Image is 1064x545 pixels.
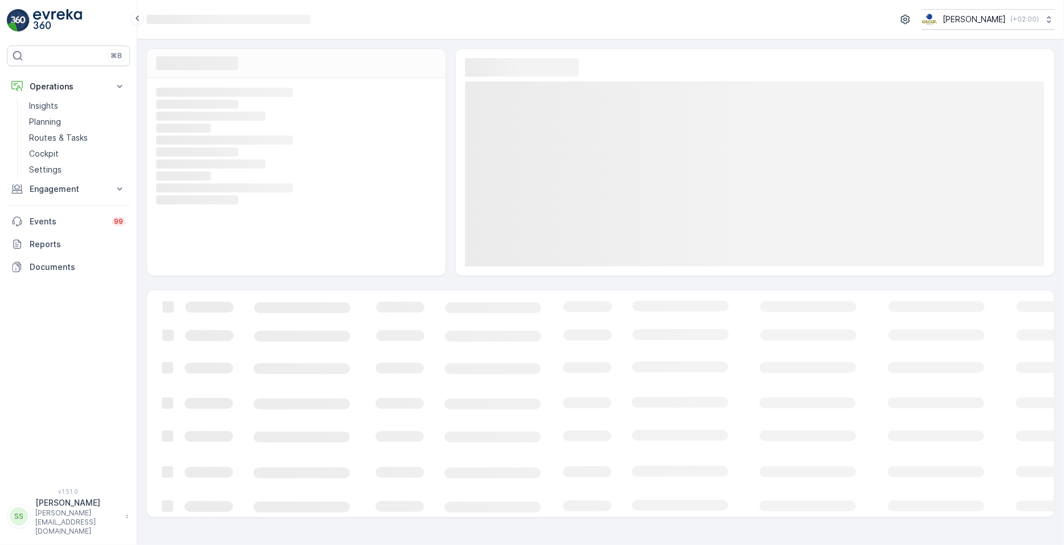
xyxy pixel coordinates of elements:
[25,130,130,146] a: Routes & Tasks
[30,81,107,92] p: Operations
[1010,15,1039,24] p: ( +02:00 )
[7,233,130,256] a: Reports
[30,216,105,227] p: Events
[7,256,130,278] a: Documents
[33,9,82,32] img: logo_light-DOdMpM7g.png
[943,14,1006,25] p: [PERSON_NAME]
[29,132,88,144] p: Routes & Tasks
[7,75,130,98] button: Operations
[29,116,61,128] p: Planning
[35,497,120,509] p: [PERSON_NAME]
[30,239,125,250] p: Reports
[25,162,130,178] a: Settings
[30,183,107,195] p: Engagement
[10,507,28,526] div: SS
[7,178,130,200] button: Engagement
[35,509,120,536] p: [PERSON_NAME][EMAIL_ADDRESS][DOMAIN_NAME]
[7,488,130,495] span: v 1.51.0
[922,9,1055,30] button: [PERSON_NAME](+02:00)
[29,164,62,175] p: Settings
[25,114,130,130] a: Planning
[7,210,130,233] a: Events99
[29,100,58,112] p: Insights
[114,217,123,226] p: 99
[25,146,130,162] a: Cockpit
[29,148,59,159] p: Cockpit
[922,13,938,26] img: basis-logo_rgb2x.png
[25,98,130,114] a: Insights
[111,51,122,60] p: ⌘B
[30,261,125,273] p: Documents
[7,497,130,536] button: SS[PERSON_NAME][PERSON_NAME][EMAIL_ADDRESS][DOMAIN_NAME]
[7,9,30,32] img: logo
